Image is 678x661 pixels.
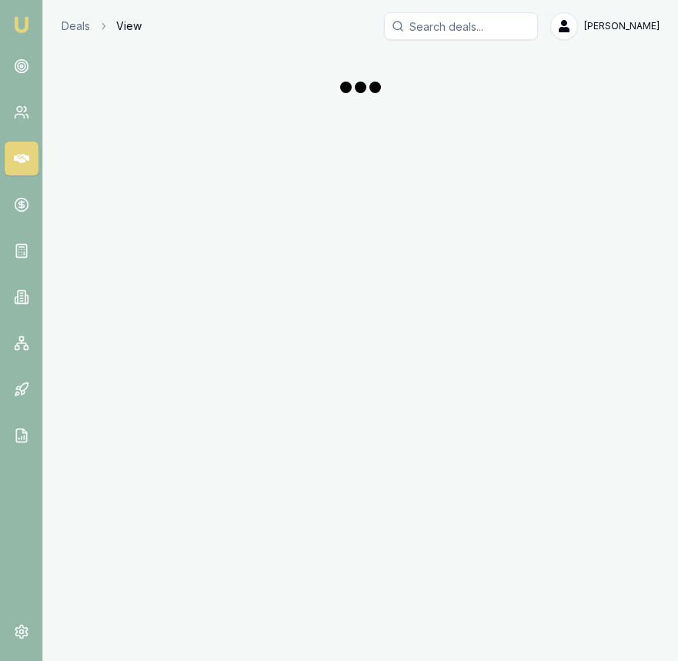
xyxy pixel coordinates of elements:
[384,12,538,40] input: Search deals
[584,20,660,32] span: [PERSON_NAME]
[62,18,90,34] a: Deals
[116,18,142,34] span: View
[12,15,31,34] img: emu-icon-u.png
[62,18,142,34] nav: breadcrumb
